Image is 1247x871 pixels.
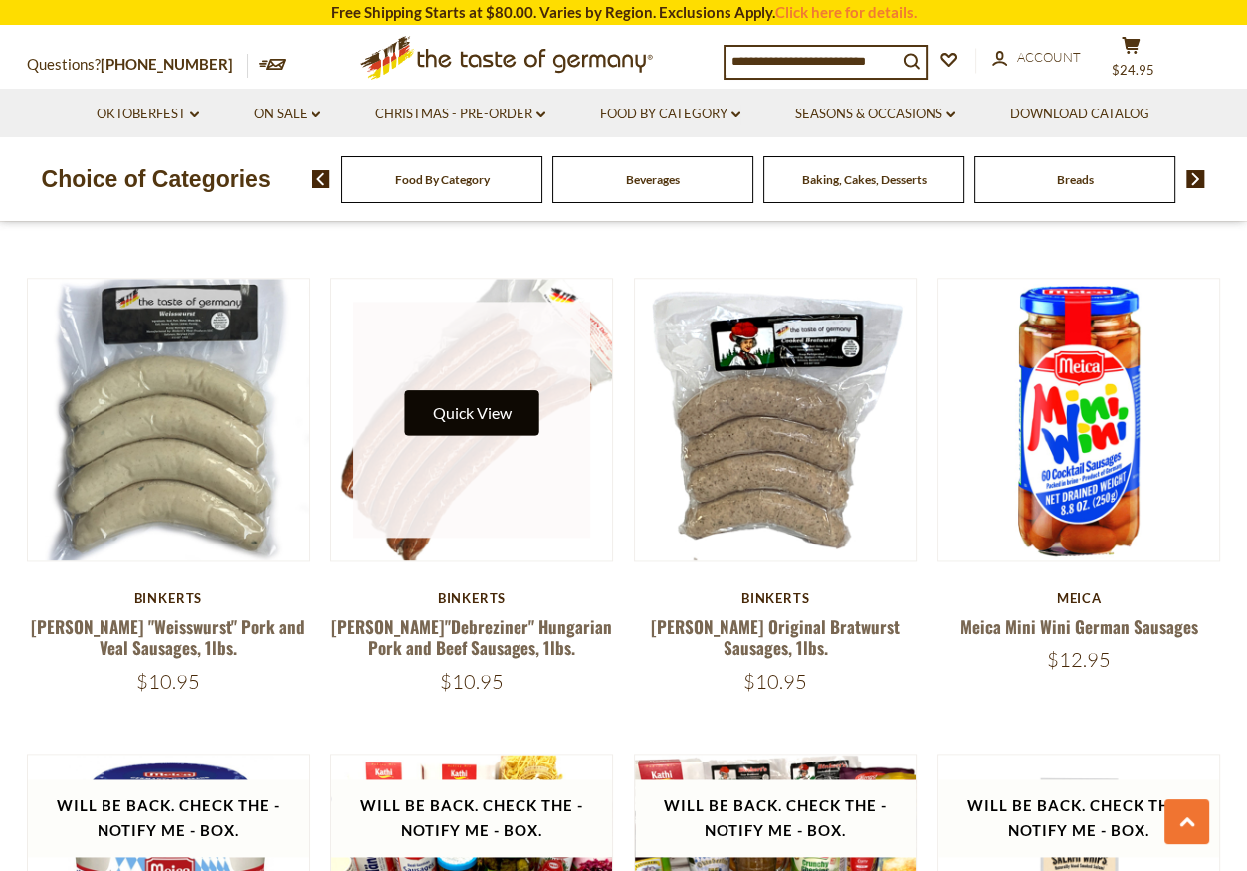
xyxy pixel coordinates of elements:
[795,104,955,125] a: Seasons & Occasions
[136,669,200,694] span: $10.95
[27,590,311,606] div: Binkerts
[600,104,740,125] a: Food By Category
[440,669,504,694] span: $10.95
[1010,104,1149,125] a: Download Catalog
[1112,62,1154,78] span: $24.95
[97,104,199,125] a: Oktoberfest
[254,104,320,125] a: On Sale
[1102,36,1161,86] button: $24.95
[31,614,305,660] a: [PERSON_NAME] "Weisswurst" Pork and Veal Sausages, 1lbs.
[802,172,927,187] a: Baking, Cakes, Desserts
[330,590,614,606] div: Binkerts
[1186,170,1205,188] img: next arrow
[635,279,917,560] img: Binkert’s Original Bratwurst Sausages, 1lbs.
[1017,49,1081,65] span: Account
[938,279,1220,560] img: Meica Mini Wini German Sausages
[27,52,248,78] p: Questions?
[101,55,233,73] a: [PHONE_NUMBER]
[626,172,680,187] a: Beverages
[312,170,330,188] img: previous arrow
[775,3,917,21] a: Click here for details.
[331,279,613,560] img: Binkert
[651,614,900,660] a: [PERSON_NAME] Original Bratwurst Sausages, 1lbs.
[331,614,612,660] a: [PERSON_NAME]"Debreziner" Hungarian Pork and Beef Sausages, 1lbs.
[960,614,1198,639] a: Meica Mini Wini German Sausages
[28,279,310,560] img: Binkert
[937,590,1221,606] div: Meica
[1057,172,1094,187] a: Breads
[992,47,1081,69] a: Account
[743,669,807,694] span: $10.95
[404,390,538,435] button: Quick View
[1047,647,1111,672] span: $12.95
[395,172,490,187] a: Food By Category
[375,104,545,125] a: Christmas - PRE-ORDER
[634,590,918,606] div: Binkerts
